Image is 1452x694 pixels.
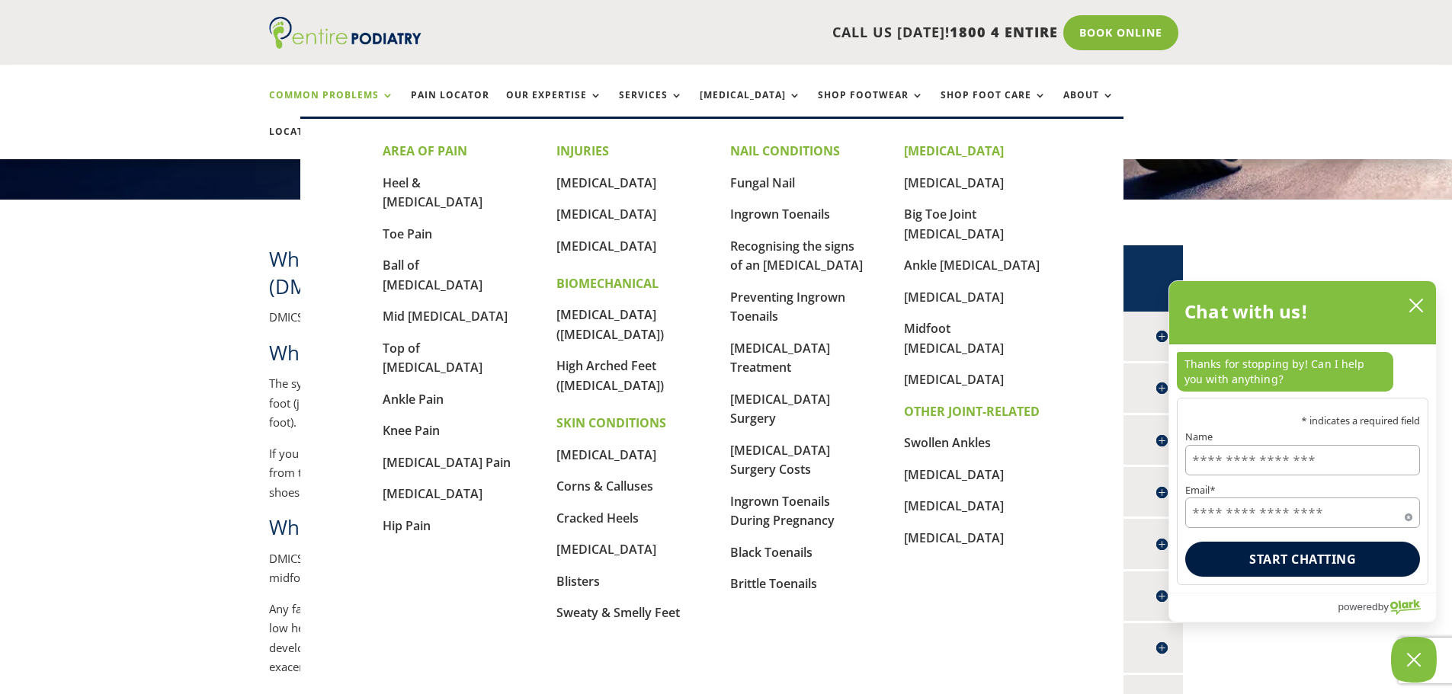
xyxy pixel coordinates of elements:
[904,371,1004,388] a: [MEDICAL_DATA]
[1063,15,1178,50] a: Book Online
[383,340,482,376] a: Top of [MEDICAL_DATA]
[269,374,862,444] p: The symptoms of DMICS usually include pain on either side of the foot and along the joint lines a...
[269,600,862,689] p: Any factors that cause flattening of the arches of the feet can increase these compressive forces...
[904,142,1004,159] strong: [MEDICAL_DATA]
[383,422,440,439] a: Knee Pain
[556,604,680,621] a: Sweaty & Smelly Feet
[269,37,421,52] a: Entire Podiatry
[556,174,656,191] a: [MEDICAL_DATA]
[269,245,835,300] span: What is Dorsal Midfoot Interosseous Compression Syndrome (DMICS)?
[383,485,482,502] a: [MEDICAL_DATA]
[730,238,863,274] a: Recognising the signs of an [MEDICAL_DATA]
[1185,416,1420,426] p: * indicates a required field
[904,434,991,451] a: Swollen Ankles
[556,142,609,159] strong: INJURIES
[904,289,1004,305] a: [MEDICAL_DATA]
[1184,296,1309,327] h2: Chat with us!
[269,444,862,514] p: If you have DMICS you may find that the pain is worse when [MEDICAL_DATA], and just before liftin...
[506,90,602,123] a: Our Expertise
[383,308,508,325] a: Mid [MEDICAL_DATA]
[1338,593,1436,622] a: Powered by Olark
[1177,352,1393,392] p: Thanks for stopping by! Can I help you with anything?
[1185,485,1420,495] label: Email*
[730,289,845,325] a: Preventing Ingrown Toenails
[1378,597,1389,616] span: by
[1185,445,1420,475] input: Name
[411,90,489,123] a: Pain Locator
[730,206,830,222] a: Ingrown Toenails
[383,454,511,471] a: [MEDICAL_DATA] Pain
[1168,280,1437,622] div: olark chatbox
[818,90,924,123] a: Shop Footwear
[1338,597,1377,616] span: powered
[383,225,432,242] a: Toe Pain
[383,257,482,293] a: Ball of [MEDICAL_DATA]
[556,573,600,590] a: Blisters
[730,493,835,529] a: Ingrown Toenails During Pregnancy
[619,90,683,123] a: Services
[269,308,862,339] p: DMICS is a condition whereby the ligaments along the top of the midfoot are inflamed.
[730,174,795,191] a: Fungal Nail
[556,414,666,431] strong: SKIN CONDITIONS
[556,478,653,494] a: Corns & Calluses
[556,510,639,526] a: Cracked Heels
[904,497,1004,514] a: [MEDICAL_DATA]
[269,90,394,123] a: Common Problems
[904,403,1040,420] strong: OTHER JOINT-RELATED
[556,357,664,394] a: High Arched Feet ([MEDICAL_DATA])
[269,549,862,600] p: DMICS is caused by chronic excessive interosseous compression forces through the joints in the to...
[1185,432,1420,442] label: Name
[904,466,1004,483] a: [MEDICAL_DATA]
[556,446,656,463] a: [MEDICAL_DATA]
[730,575,817,592] a: Brittle Toenails
[904,529,1004,546] a: [MEDICAL_DATA]
[904,257,1040,273] a: Ankle [MEDICAL_DATA]
[904,174,1004,191] a: [MEDICAL_DATA]
[1185,542,1420,577] button: Start chatting
[269,126,345,159] a: Locations
[730,142,840,159] strong: NAIL CONDITIONS
[1185,497,1420,528] input: Email
[383,174,482,211] a: Heel & [MEDICAL_DATA]
[383,142,467,159] strong: AREA OF PAIN
[1169,344,1436,398] div: chat
[904,320,1004,357] a: Midfoot [MEDICAL_DATA]
[950,23,1058,41] span: 1800 4 ENTIRE
[1391,637,1437,683] button: Close Chatbox
[556,238,656,254] a: [MEDICAL_DATA]
[556,206,656,222] a: [MEDICAL_DATA]
[1063,90,1114,123] a: About
[383,391,444,408] a: Ankle Pain
[269,339,525,366] span: What does DMICS feel like?
[556,275,659,292] strong: BIOMECHANICAL
[730,391,830,427] a: [MEDICAL_DATA] Surgery
[556,541,656,558] a: [MEDICAL_DATA]
[941,90,1047,123] a: Shop Foot Care
[480,23,1058,43] p: CALL US [DATE]!
[700,90,801,123] a: [MEDICAL_DATA]
[904,206,1004,242] a: Big Toe Joint [MEDICAL_DATA]
[1404,294,1428,317] button: close chatbox
[269,17,421,49] img: logo (1)
[1405,510,1412,518] span: Required field
[730,442,830,478] a: [MEDICAL_DATA] Surgery Costs
[730,340,830,376] a: [MEDICAL_DATA] Treatment
[383,517,431,534] a: Hip Pain
[269,513,458,541] span: What causes DMICS?
[730,544,813,561] a: Black Toenails
[556,306,664,343] a: [MEDICAL_DATA] ([MEDICAL_DATA])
